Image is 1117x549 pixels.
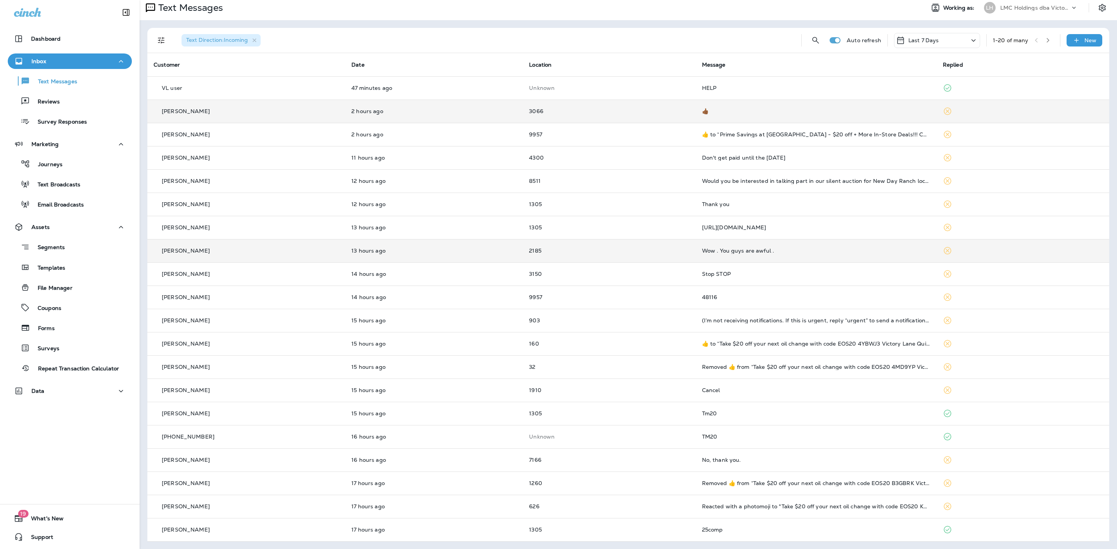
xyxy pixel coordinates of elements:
button: Support [8,529,132,545]
button: Journeys [8,156,132,172]
p: Aug 26, 2025 03:43 PM [351,457,517,463]
p: [PERSON_NAME] [162,294,210,300]
span: 1260 [529,480,542,487]
button: Text Messages [8,73,132,89]
p: Text Messages [30,78,77,86]
p: [PERSON_NAME] [162,480,210,486]
p: [PERSON_NAME] [162,410,210,416]
p: Aug 26, 2025 08:04 PM [351,178,517,184]
p: New [1084,37,1096,43]
p: This customer does not have a last location and the phone number they messaged is not assigned to... [529,85,689,91]
span: 8511 [529,177,541,184]
span: Replied [943,61,963,68]
p: Repeat Transaction Calculator [30,365,119,373]
p: [PERSON_NAME] [162,457,210,463]
p: Aug 26, 2025 04:38 PM [351,410,517,416]
p: File Manager [30,285,73,292]
p: [PERSON_NAME] [162,503,210,509]
button: Templates [8,259,132,275]
div: (I’m not receiving notifications. If this is urgent, reply “urgent” to send a notification throug... [702,317,930,324]
span: 903 [529,317,539,324]
button: Reviews [8,93,132,109]
p: Inbox [31,58,46,64]
button: Search Messages [808,33,823,48]
p: Surveys [30,345,59,353]
p: Text Broadcasts [30,181,80,189]
p: [PERSON_NAME] [162,387,210,393]
span: 4300 [529,154,544,161]
button: 19What's New [8,511,132,526]
button: Inbox [8,53,132,69]
p: [PHONE_NUMBER] [162,434,214,440]
p: [PERSON_NAME] [162,178,210,184]
div: Don't get paid until the 9/5/2025 [702,155,930,161]
span: 7166 [529,456,541,463]
p: [PERSON_NAME] [162,201,210,207]
button: File Manager [8,279,132,296]
span: Message [702,61,726,68]
span: 32 [529,363,535,370]
div: Stop STOP [702,271,930,277]
div: Tm20 [702,410,930,416]
p: Auto refresh [847,37,881,43]
p: Assets [31,224,50,230]
div: Thank you [702,201,930,207]
p: Coupons [30,305,61,312]
button: Surveys [8,340,132,356]
p: Dashboard [31,36,61,42]
span: What's New [23,515,64,525]
p: Aug 27, 2025 06:01 AM [351,108,517,114]
p: Aug 26, 2025 06:40 PM [351,248,517,254]
p: Segments [30,244,65,252]
p: VL user [162,85,182,91]
button: Coupons [8,299,132,316]
div: Removed ‌👍‌ from “ Take $20 off your next oil change with code EOS20 4MD9YP Victory Lane Quick Oi... [702,364,930,370]
p: Aug 26, 2025 02:54 PM [351,527,517,533]
span: Customer [154,61,180,68]
p: Text Messages [155,2,223,14]
span: Date [351,61,365,68]
span: Location [529,61,552,68]
button: Data [8,383,132,399]
p: [PERSON_NAME] [162,108,210,114]
button: Email Broadcasts [8,196,132,212]
div: Would you be interested in talking part in our silent auction for New Day Ranch located in Verona... [702,178,930,184]
p: Aug 26, 2025 05:23 PM [351,317,517,324]
p: [PERSON_NAME] [162,527,210,533]
div: LH [984,2,996,14]
p: Survey Responses [30,119,87,126]
span: 1305 [529,410,542,417]
span: 19 [18,510,28,518]
p: Aug 26, 2025 04:30 PM [351,434,517,440]
button: Marketing [8,136,132,152]
button: Survey Responses [8,113,132,129]
button: Segments [8,239,132,255]
p: Email Broadcasts [30,201,84,209]
span: Working as: [943,5,976,11]
div: 48116 [702,294,930,300]
p: Marketing [31,141,59,147]
div: https://youtu.be/V4LHt7ZkibE?si=oZKFm08JcYAuQwlP [702,224,930,231]
p: [PERSON_NAME] [162,155,210,161]
div: 👍🏾 [702,108,930,114]
button: Collapse Sidebar [115,5,137,20]
button: Assets [8,219,132,235]
span: 1305 [529,526,542,533]
p: [PERSON_NAME] [162,317,210,324]
span: Support [23,534,53,543]
p: [PERSON_NAME] [162,364,210,370]
div: Wow . You guys are awful . [702,248,930,254]
p: Aug 26, 2025 03:05 PM [351,503,517,509]
button: Repeat Transaction Calculator [8,360,132,376]
div: Removed ‌👍‌ from “ Take $20 off your next oil change with code EOS20 B3GBRK Victory Lane Quick Oi... [702,480,930,486]
p: [PERSON_NAME] [162,271,210,277]
div: Text Direction:Incoming [182,34,261,46]
span: 160 [529,340,539,347]
span: 2185 [529,247,541,254]
button: Settings [1095,1,1109,15]
button: Filters [154,33,169,48]
p: Aug 26, 2025 06:01 PM [351,271,517,277]
button: Text Broadcasts [8,176,132,192]
div: ​👍​ to “ Prime Savings at Victory Lane - $20 off + More In-Store Deals!!! CODE: PDVL20 PYSJ9R Whi... [702,131,930,138]
p: Aug 26, 2025 03:06 PM [351,480,517,486]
